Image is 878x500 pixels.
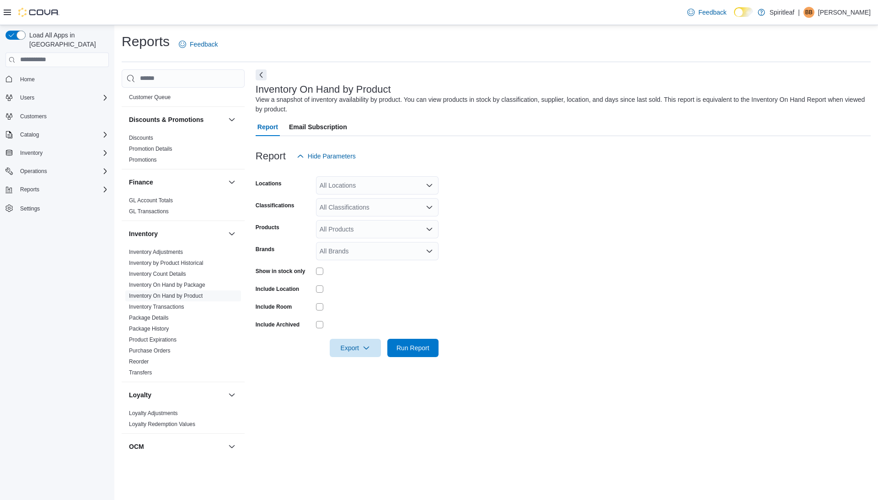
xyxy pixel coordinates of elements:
label: Products [256,224,279,231]
span: Reports [16,184,109,195]
label: Include Location [256,285,299,293]
a: GL Transactions [129,208,169,215]
span: Inventory [16,147,109,158]
button: OCM [226,441,237,452]
div: OCM [122,459,245,474]
span: Inventory [20,149,43,157]
h3: Finance [129,178,153,187]
button: Inventory [2,147,112,159]
span: Customers [16,111,109,122]
span: Settings [20,205,40,212]
span: Load All Apps in [GEOGRAPHIC_DATA] [26,31,109,49]
h3: Loyalty [129,390,151,400]
span: Run Report [396,343,429,353]
a: GL Account Totals [129,197,173,204]
span: Inventory by Product Historical [129,259,203,267]
span: Hide Parameters [308,152,356,161]
span: Inventory Count Details [129,270,186,278]
h3: OCM [129,442,144,451]
button: Home [2,73,112,86]
p: [PERSON_NAME] [818,7,871,18]
button: Run Report [387,339,439,357]
span: Catalog [20,131,39,138]
span: BB [805,7,813,18]
button: Open list of options [426,204,433,211]
span: Feedback [698,8,726,17]
div: Finance [122,195,245,221]
span: Inventory On Hand by Package [129,281,205,289]
button: Operations [16,166,51,177]
span: Feedback [190,40,218,49]
a: Home [16,74,38,85]
a: Reorder [129,358,149,365]
button: Finance [226,177,237,188]
input: Dark Mode [734,7,753,17]
div: Loyalty [122,408,245,433]
label: Classifications [256,202,294,209]
a: Feedback [684,3,730,21]
p: Spiritleaf [770,7,794,18]
span: Discounts [129,134,153,142]
span: Customer Queue [129,94,171,101]
button: Inventory [226,228,237,239]
a: Loyalty Adjustments [129,410,178,416]
button: Finance [129,178,225,187]
a: Package History [129,326,169,332]
span: Report [257,118,278,136]
span: Package Details [129,314,169,321]
span: Transfers [129,369,152,376]
span: Operations [20,168,47,175]
a: Loyalty Redemption Values [129,421,195,427]
button: Users [2,91,112,104]
h1: Reports [122,32,170,51]
button: Reports [16,184,43,195]
span: Inventory On Hand by Product [129,292,203,300]
button: Customers [2,110,112,123]
p: | [798,7,800,18]
div: View a snapshot of inventory availability by product. You can view products in stock by classific... [256,95,866,114]
span: Catalog [16,129,109,140]
label: Include Archived [256,321,300,328]
h3: Report [256,151,286,162]
a: Customers [16,111,50,122]
button: Discounts & Promotions [129,115,225,124]
span: Inventory Adjustments [129,248,183,256]
div: Discounts & Promotions [122,132,245,169]
button: Settings [2,201,112,215]
button: Catalog [16,129,43,140]
span: Reports [20,186,39,193]
span: Export [335,339,375,357]
a: Feedback [175,35,221,53]
button: Open list of options [426,247,433,255]
label: Brands [256,246,274,253]
a: Inventory Count Details [129,271,186,277]
span: Email Subscription [289,118,347,136]
a: Discounts [129,135,153,141]
span: Home [20,76,35,83]
div: Bobby B [803,7,814,18]
span: OCM Weekly Inventory [129,461,185,468]
a: Inventory Transactions [129,304,184,310]
a: Package Details [129,315,169,321]
button: Discounts & Promotions [226,114,237,125]
a: OCM Weekly Inventory [129,462,185,468]
h3: Discounts & Promotions [129,115,203,124]
span: Product Expirations [129,336,177,343]
span: Home [16,74,109,85]
span: Inventory Transactions [129,303,184,311]
a: Inventory Adjustments [129,249,183,255]
button: Next [256,69,267,80]
button: Operations [2,165,112,178]
button: Export [330,339,381,357]
a: Transfers [129,369,152,376]
div: Customer [122,92,245,106]
button: Hide Parameters [293,147,359,165]
span: Reorder [129,358,149,365]
button: Loyalty [226,389,237,400]
button: Catalog [2,128,112,141]
button: Open list of options [426,226,433,233]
